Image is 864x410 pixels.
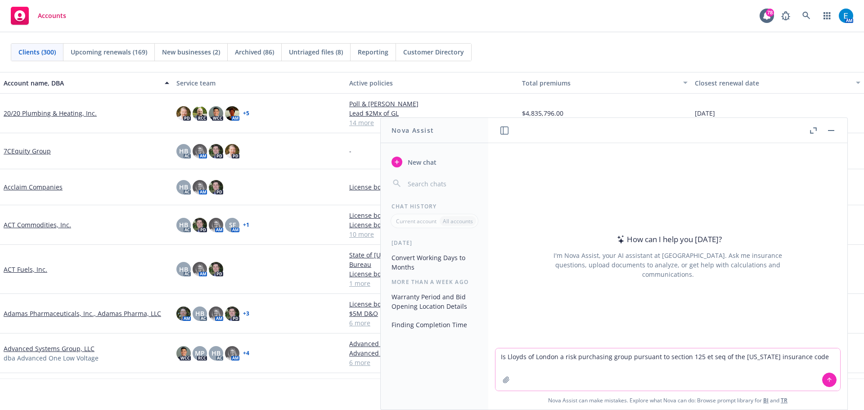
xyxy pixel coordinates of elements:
a: + 4 [243,351,249,356]
button: Convert Working Days to Months [388,250,481,275]
button: Finding Completion Time [388,317,481,332]
a: License bond | MS Board of Pharmacy [349,299,515,309]
a: Report a Bug [777,7,795,25]
div: More than a week ago [381,278,488,286]
button: New chat [388,154,481,170]
span: MP [195,348,205,358]
a: Advanced Systems Group, LLC [4,344,94,353]
img: photo [193,144,207,158]
img: photo [209,306,223,321]
a: + 3 [243,311,249,316]
a: License bond | WA Fuel Tax Bond [349,220,515,230]
a: + 5 [243,111,249,116]
span: New chat [406,158,436,167]
span: SF [229,220,236,230]
div: I'm Nova Assist, your AI assistant at [GEOGRAPHIC_DATA]. Ask me insurance questions, upload docum... [541,251,794,279]
img: photo [176,306,191,321]
a: License bond | CA CLB [349,182,515,192]
img: photo [176,346,191,360]
span: HB [179,265,188,274]
a: 10 more [349,230,515,239]
span: dba Advanced One Low Voltage [4,353,99,363]
img: photo [193,106,207,121]
span: Upcoming renewals (169) [71,47,147,57]
div: [DATE] [381,239,488,247]
a: $5M D&O [349,309,515,318]
span: [DATE] [695,108,715,118]
a: BI [763,396,769,404]
a: 6 more [349,358,515,367]
div: Service team [176,78,342,88]
a: 14 more [349,118,515,127]
span: Archived (86) [235,47,274,57]
a: Advanced Systems Group, LLC - Management Liability [349,348,515,358]
button: Closest renewal date [691,72,864,94]
div: Total premiums [522,78,678,88]
span: HB [211,348,220,358]
h1: Nova Assist [391,126,434,135]
a: ACT Fuels, Inc. [4,265,47,274]
img: photo [193,218,207,232]
a: 6 more [349,318,515,328]
div: 78 [766,9,774,17]
div: Closest renewal date [695,78,850,88]
div: How can I help you [DATE]? [614,234,722,245]
a: TR [781,396,787,404]
a: Switch app [818,7,836,25]
a: License bond | TN Fuels Tax Bond [349,211,515,220]
a: State of [US_STATE] - Dept. of Revenue - Petroleum Tax Bureau [349,250,515,269]
span: HB [195,309,204,318]
button: Warranty Period and Bid Opening Location Details [388,289,481,314]
a: License bond | FL Department of Revenue [349,269,515,279]
a: 7CEquity Group [4,146,51,156]
a: Accounts [7,3,70,28]
span: HB [179,182,188,192]
a: Acclaim Companies [4,182,63,192]
img: photo [176,106,191,121]
span: - [349,146,351,156]
span: HB [179,220,188,230]
div: Active policies [349,78,515,88]
img: photo [225,144,239,158]
a: 1 more [349,279,515,288]
img: photo [225,106,239,121]
span: New businesses (2) [162,47,220,57]
button: Total premiums [518,72,691,94]
a: Adamas Pharmaceuticals, Inc., Adamas Pharma, LLC [4,309,161,318]
span: HB [179,146,188,156]
a: Poll & [PERSON_NAME] [349,99,515,108]
img: photo [209,218,223,232]
span: Untriaged files (8) [289,47,343,57]
input: Search chats [406,177,477,190]
span: Clients (300) [18,47,56,57]
a: Lead $2Mx of GL [349,108,515,118]
div: Account name, DBA [4,78,159,88]
span: Accounts [38,12,66,19]
img: photo [225,346,239,360]
img: photo [193,180,207,194]
p: Current account [396,217,436,225]
span: Nova Assist can make mistakes. Explore what Nova can do: Browse prompt library for and [492,391,844,410]
img: photo [209,106,223,121]
a: Advanced Systems Group, LLC - Ocean Marine / Cargo [349,339,515,348]
a: + 1 [243,222,249,228]
img: photo [225,306,239,321]
a: ACT Commodities, Inc. [4,220,71,230]
img: photo [193,262,207,276]
span: Customer Directory [403,47,464,57]
img: photo [209,144,223,158]
a: Search [797,7,815,25]
a: 20/20 Plumbing & Heating, Inc. [4,108,97,118]
textarea: Is Lloyds of London a risk purchasing group pursuant to section 125 et seq of the [US_STATE] insu... [495,348,840,391]
span: Reporting [358,47,388,57]
button: Service team [173,72,346,94]
span: $4,835,796.00 [522,108,563,118]
button: Active policies [346,72,518,94]
img: photo [839,9,853,23]
div: Chat History [381,203,488,210]
img: photo [209,180,223,194]
img: photo [209,262,223,276]
p: All accounts [443,217,473,225]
